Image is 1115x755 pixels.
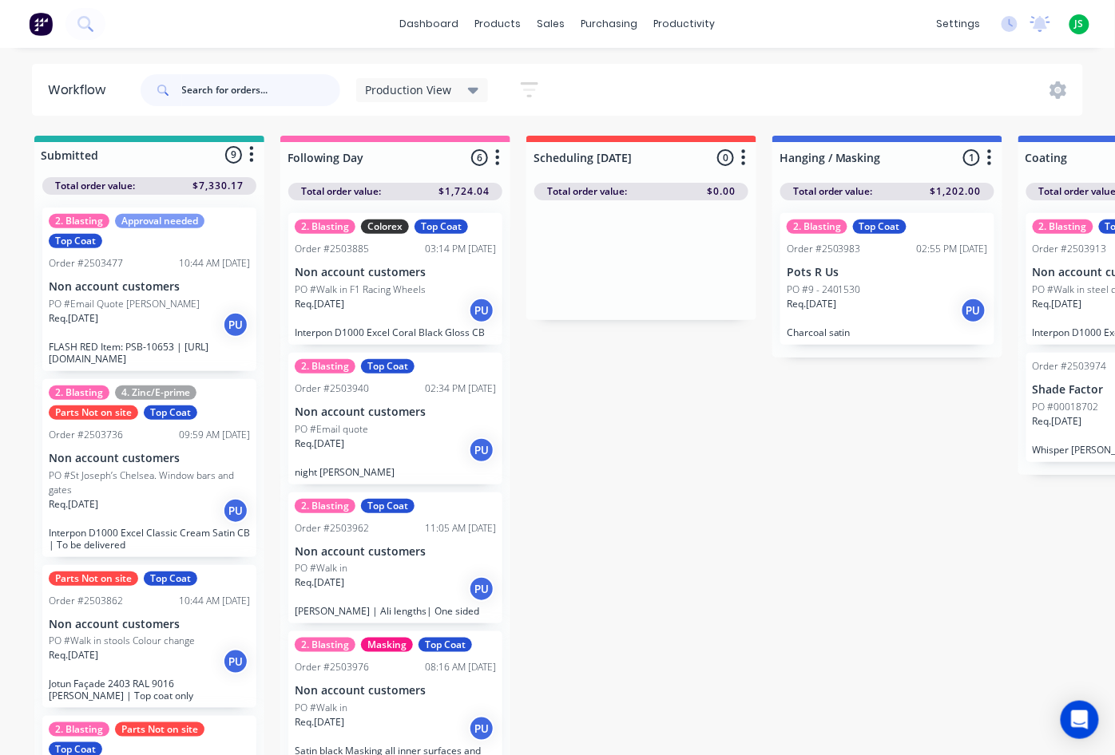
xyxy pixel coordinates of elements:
div: PU [469,437,494,463]
p: Non account customers [295,545,496,559]
p: PO #Walk in [295,701,347,715]
div: 2. Blasting [295,359,355,374]
div: Colorex [361,219,409,234]
div: 08:16 AM [DATE] [425,660,496,674]
p: Req. [DATE] [295,575,344,590]
span: $1,724.04 [438,184,490,199]
p: PO #Walk in [295,561,347,575]
p: PO #Email quote [295,422,368,437]
p: night [PERSON_NAME] [295,466,496,478]
div: Order #2503940 [295,381,369,396]
img: Factory [29,12,53,36]
span: Total order value: [547,184,627,199]
div: 2. Blasting [49,214,109,228]
span: Production View [366,81,452,98]
div: 2. Blasting [295,499,355,513]
p: PO #9 - 2401530 [787,283,861,297]
div: Order #2503974 [1033,359,1107,374]
div: products [467,12,530,36]
div: Top Coat [144,571,197,586]
div: 2. Blasting [295,638,355,652]
div: Parts Not on site [49,405,138,420]
div: Masking [361,638,413,652]
a: dashboard [392,12,467,36]
div: 2. BlastingApproval neededTop CoatOrder #250347710:44 AM [DATE]Non account customersPO #Email Quo... [42,208,256,371]
p: Non account customers [295,266,496,279]
span: Total order value: [55,179,135,193]
div: Parts Not on site [49,571,138,586]
div: 09:59 AM [DATE] [179,428,250,442]
div: Order #2503913 [1033,242,1107,256]
span: $0.00 [707,184,736,199]
div: Order #2503477 [49,256,123,271]
span: Total order value: [793,184,873,199]
div: 2. BlastingTop CoatOrder #250398302:55 PM [DATE]Pots R UsPO #9 - 2401530Req.[DATE]PUCharcoal satin [780,213,994,345]
div: productivity [646,12,724,36]
p: PO #St Joseph’s Chelsea. Window bars and gates [49,468,250,497]
span: $7,330.17 [192,179,244,193]
div: 2. Blasting [1033,219,1093,234]
p: Req. [DATE] [49,497,98,512]
p: Req. [DATE] [295,297,344,311]
div: PU [223,312,248,338]
div: 02:55 PM [DATE] [917,242,988,256]
p: Req. [DATE] [49,648,98,662]
p: Req. [DATE] [295,437,344,451]
div: Open Intercom Messenger [1061,701,1099,739]
div: purchasing [573,12,646,36]
p: Non account customers [295,684,496,698]
div: 02:34 PM [DATE] [425,381,496,396]
input: Search for orders... [182,74,340,106]
div: 10:44 AM [DATE] [179,594,250,608]
p: PO #Walk in F1 Racing Wheels [295,283,426,297]
div: Top Coat [361,359,415,374]
span: JS [1075,17,1084,31]
div: settings [929,12,989,36]
p: Req. [DATE] [787,297,836,311]
div: Top Coat [853,219,907,234]
p: PO #Email Quote [PERSON_NAME] [49,297,200,311]
div: Order #2503736 [49,428,123,442]
p: Charcoal satin [787,326,988,338]
p: PO #00018702 [1033,400,1099,414]
div: Approval needed [115,214,204,228]
div: Top Coat [144,405,197,420]
div: Order #2503962 [295,521,369,536]
p: [PERSON_NAME] | Ali lengths| One sided [295,605,496,617]
p: Req. [DATE] [295,715,344,729]
div: 03:14 PM [DATE] [425,242,496,256]
div: PU [469,716,494,741]
p: Req. [DATE] [1033,297,1082,311]
div: 4. Zinc/E-prime [115,385,196,400]
div: PU [469,576,494,602]
div: 2. BlastingColorexTop CoatOrder #250388503:14 PM [DATE]Non account customersPO #Walk in F1 Racing... [288,213,502,345]
div: Parts Not on site [115,722,204,737]
div: Top Coat [49,234,102,248]
p: Jotun Façade 2403 RAL 9016 [PERSON_NAME] | Top coat only [49,678,250,702]
div: 2. BlastingTop CoatOrder #250394002:34 PM [DATE]Non account customersPO #Email quoteReq.[DATE]PUn... [288,353,502,484]
span: Total order value: [301,184,381,199]
div: Top Coat [361,499,415,513]
div: 10:44 AM [DATE] [179,256,250,271]
div: Top Coat [415,219,468,234]
div: sales [530,12,573,36]
p: Pots R Us [787,266,988,279]
div: PU [223,498,248,524]
div: 2. Blasting [49,722,109,737]
p: Non account customers [49,618,250,631]
div: 2. BlastingTop CoatOrder #250396211:05 AM [DATE]Non account customersPO #Walk inReq.[DATE]PU[PERS... [288,492,502,624]
div: 2. Blasting [787,219,847,234]
div: PU [961,298,986,323]
span: $1,202.00 [930,184,982,199]
p: PO #Walk in stools Colour change [49,634,195,648]
div: 2. Blasting [49,385,109,400]
div: Order #2503885 [295,242,369,256]
div: Workflow [48,81,113,100]
p: FLASH RED Item: PSB-10653 | [URL][DOMAIN_NAME] [49,341,250,365]
div: Order #2503983 [787,242,861,256]
div: 2. Blasting4. Zinc/E-primeParts Not on siteTop CoatOrder #250373609:59 AM [DATE]Non account custo... [42,379,256,557]
p: Interpon D1000 Excel Classic Cream Satin CB | To be delivered [49,527,250,551]
p: Non account customers [49,452,250,465]
div: Parts Not on siteTop CoatOrder #250386210:44 AM [DATE]Non account customersPO #Walk in stools Col... [42,565,256,709]
div: PU [223,649,248,674]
